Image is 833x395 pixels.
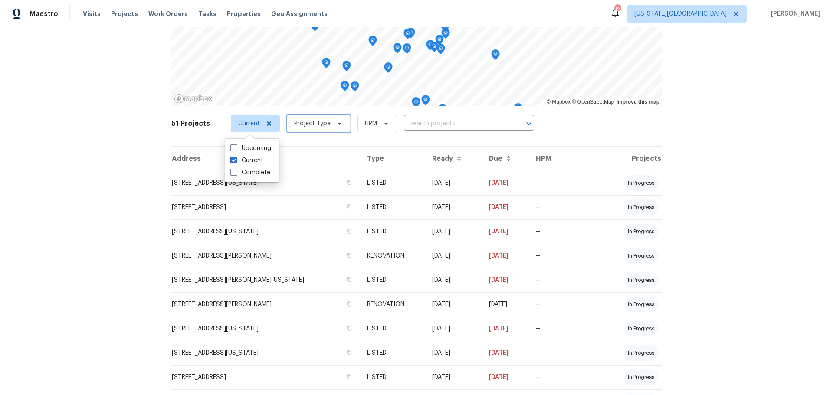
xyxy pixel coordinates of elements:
td: LISTED [360,195,426,219]
button: Copy Address [345,324,353,332]
div: in progress [624,369,658,385]
td: [STREET_ADDRESS][US_STATE] [171,317,360,341]
button: Copy Address [345,203,353,211]
td: -- [529,341,605,365]
td: [DATE] [482,268,529,292]
div: Map marker [435,35,444,48]
span: HPM [365,119,377,128]
button: Open [523,118,535,130]
td: [STREET_ADDRESS] [171,195,360,219]
td: [DATE] [425,341,482,365]
div: in progress [624,321,658,336]
div: Map marker [311,21,319,34]
td: LISTED [360,171,426,195]
div: Map marker [342,61,351,74]
td: LISTED [360,268,426,292]
th: Due [482,147,529,171]
a: OpenStreetMap [572,99,614,105]
span: Tasks [198,11,216,17]
span: Maestro [30,10,58,18]
td: RENOVATION [360,244,426,268]
td: -- [529,195,605,219]
td: LISTED [360,219,426,244]
label: Upcoming [230,144,271,153]
button: Copy Address [345,227,353,235]
td: [DATE] [482,171,529,195]
td: -- [529,365,605,389]
td: [STREET_ADDRESS] [171,365,360,389]
td: [DATE] [425,244,482,268]
td: [DATE] [425,365,482,389]
div: Map marker [441,21,449,35]
label: Complete [230,168,270,177]
label: Current [230,156,263,165]
div: in progress [624,297,658,312]
div: in progress [624,345,658,361]
button: Copy Address [345,373,353,381]
td: [DATE] [425,292,482,317]
div: Map marker [403,29,412,42]
td: [DATE] [425,219,482,244]
span: Current [238,119,260,128]
button: Copy Address [345,179,353,186]
div: Map marker [426,40,435,53]
span: Properties [227,10,261,18]
td: [DATE] [425,317,482,341]
a: Improve this map [617,99,659,105]
div: Map marker [441,28,450,42]
th: Ready [425,147,482,171]
div: Map marker [341,81,349,94]
div: in progress [624,248,658,264]
td: [STREET_ADDRESS][US_STATE] [171,341,360,365]
button: Copy Address [345,349,353,356]
button: Copy Address [345,251,353,259]
span: Geo Assignments [271,10,328,18]
span: [US_STATE][GEOGRAPHIC_DATA] [634,10,727,18]
div: Map marker [412,97,420,111]
div: in progress [624,272,658,288]
td: LISTED [360,341,426,365]
td: [DATE] [482,365,529,389]
td: [DATE] [425,268,482,292]
td: [STREET_ADDRESS][PERSON_NAME] [171,244,360,268]
td: [STREET_ADDRESS][US_STATE] [171,171,360,195]
div: Map marker [407,28,415,41]
div: Map marker [491,49,500,63]
div: in progress [624,175,658,191]
div: in progress [624,199,658,215]
td: [DATE] [425,171,482,195]
div: 12 [614,5,620,14]
button: Copy Address [345,276,353,284]
td: LISTED [360,365,426,389]
div: Map marker [514,103,522,117]
td: RENOVATION [360,292,426,317]
td: [DATE] [482,195,529,219]
div: Map marker [436,44,445,57]
td: [STREET_ADDRESS][US_STATE] [171,219,360,244]
span: [PERSON_NAME] [767,10,820,18]
td: [STREET_ADDRESS][PERSON_NAME][US_STATE] [171,268,360,292]
th: HPM [529,147,605,171]
td: [DATE] [482,341,529,365]
th: Address [171,147,360,171]
div: Map marker [438,104,447,118]
a: Mapbox [547,99,571,105]
td: -- [529,171,605,195]
td: -- [529,268,605,292]
td: [STREET_ADDRESS][PERSON_NAME] [171,292,360,317]
td: [DATE] [482,292,529,317]
input: Search projects [404,117,510,131]
span: Work Orders [148,10,188,18]
td: [DATE] [482,219,529,244]
td: -- [529,317,605,341]
td: -- [529,219,605,244]
span: Project Type [294,119,331,128]
td: [DATE] [482,317,529,341]
div: Map marker [322,58,331,71]
a: Mapbox homepage [174,94,212,104]
h2: 51 Projects [171,119,210,128]
td: -- [529,292,605,317]
td: -- [529,244,605,268]
div: Map marker [384,62,393,76]
span: Projects [111,10,138,18]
